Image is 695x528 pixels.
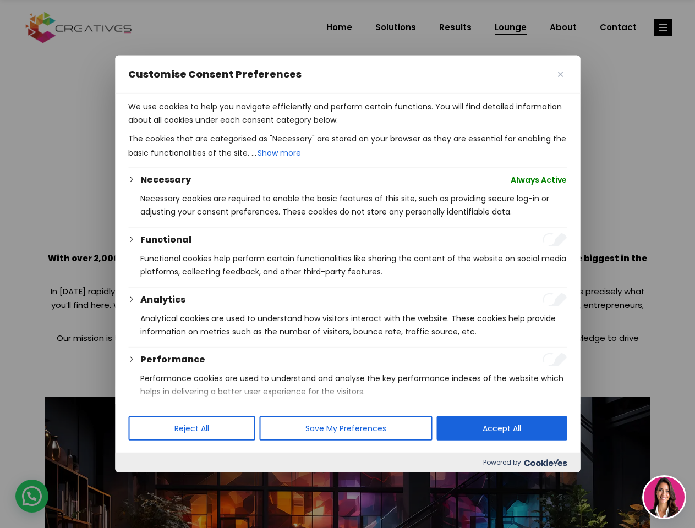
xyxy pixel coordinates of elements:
input: Enable Analytics [543,293,567,306]
button: Save My Preferences [259,416,432,441]
img: agent [644,477,685,518]
div: Customise Consent Preferences [115,56,580,472]
p: Functional cookies help perform certain functionalities like sharing the content of the website o... [140,252,567,278]
span: Customise Consent Preferences [128,68,302,81]
p: Performance cookies are used to understand and analyse the key performance indexes of the website... [140,372,567,398]
button: Reject All [128,416,255,441]
img: Close [557,71,563,77]
span: Always Active [511,173,567,186]
p: Necessary cookies are required to enable the basic features of this site, such as providing secur... [140,192,567,218]
button: Necessary [140,173,191,186]
input: Enable Functional [543,233,567,246]
p: The cookies that are categorised as "Necessary" are stored on your browser as they are essential ... [128,132,567,161]
button: Accept All [436,416,567,441]
button: Analytics [140,293,185,306]
button: Close [554,68,567,81]
p: We use cookies to help you navigate efficiently and perform certain functions. You will find deta... [128,100,567,127]
div: Powered by [115,453,580,472]
input: Enable Performance [543,353,567,366]
img: Cookieyes logo [524,459,567,466]
button: Functional [140,233,191,246]
button: Performance [140,353,205,366]
button: Show more [256,145,302,161]
p: Analytical cookies are used to understand how visitors interact with the website. These cookies h... [140,312,567,338]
